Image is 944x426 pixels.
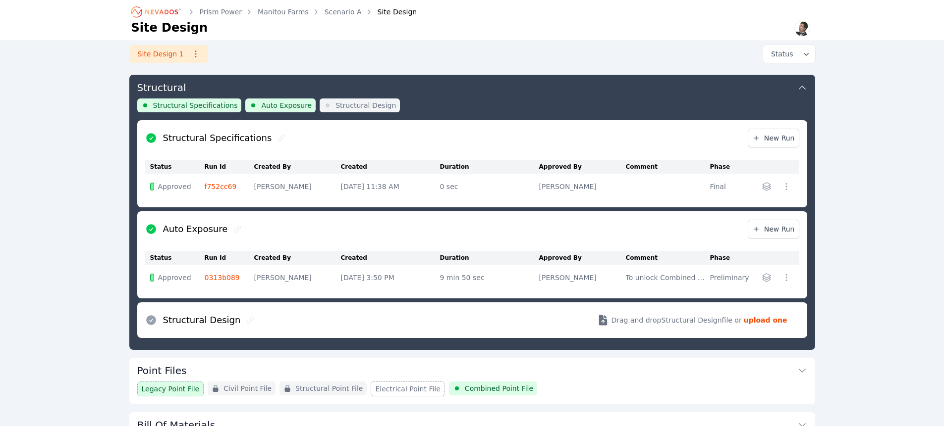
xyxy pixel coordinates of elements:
[254,265,341,290] td: [PERSON_NAME]
[137,364,187,378] h3: Point Files
[261,100,312,110] span: Auto Exposure
[611,315,741,325] span: Drag and drop Structural Design file or
[585,306,799,334] button: Drag and dropStructural Designfile or upload one
[129,358,815,404] div: Point FilesLegacy Point FileCivil Point FileStructural Point FileElectrical Point FileCombined Po...
[539,174,626,199] td: [PERSON_NAME]
[158,182,191,191] span: Approved
[539,265,626,290] td: [PERSON_NAME]
[794,21,810,37] img: Alex Kushner
[325,7,362,17] a: Scenario A
[440,160,539,174] th: Duration
[752,133,795,143] span: New Run
[341,174,440,199] td: [DATE] 11:38 AM
[295,383,363,393] span: Structural Point File
[145,160,205,174] th: Status
[163,131,272,145] h2: Structural Specifications
[744,315,787,325] strong: upload one
[440,182,534,191] div: 0 sec
[341,265,440,290] td: [DATE] 3:50 PM
[335,100,396,110] span: Structural Design
[710,160,740,174] th: Phase
[465,383,533,393] span: Combined Point File
[137,358,807,381] button: Point Files
[254,160,341,174] th: Created By
[153,100,238,110] span: Structural Specifications
[375,384,440,394] span: Electrical Point File
[710,251,757,265] th: Phase
[254,174,341,199] td: [PERSON_NAME]
[440,251,539,265] th: Duration
[752,224,795,234] span: New Run
[710,273,752,283] div: Preliminary
[158,273,191,283] span: Approved
[137,75,807,98] button: Structural
[142,384,200,394] span: Legacy Point File
[129,45,208,63] a: Site Design 1
[137,81,186,95] h3: Structural
[129,75,815,350] div: StructuralStructural SpecificationsAuto ExposureStructural DesignStructural SpecificationsNew Run...
[258,7,309,17] a: Manitou Farms
[626,251,710,265] th: Comment
[223,383,272,393] span: Civil Point File
[131,20,208,36] h1: Site Design
[748,220,799,238] a: New Run
[205,160,254,174] th: Run Id
[626,273,705,283] div: To unlock Combined Point File
[205,251,254,265] th: Run Id
[145,251,205,265] th: Status
[163,313,241,327] h2: Structural Design
[163,222,228,236] h2: Auto Exposure
[767,49,793,59] span: Status
[200,7,242,17] a: Prism Power
[254,251,341,265] th: Created By
[539,251,626,265] th: Approved By
[131,4,417,20] nav: Breadcrumb
[763,45,815,63] button: Status
[364,7,417,17] div: Site Design
[205,183,237,190] a: f752cc69
[205,274,240,282] a: 0313b089
[710,182,735,191] div: Final
[341,251,440,265] th: Created
[626,160,710,174] th: Comment
[341,160,440,174] th: Created
[748,129,799,147] a: New Run
[539,160,626,174] th: Approved By
[440,273,534,283] div: 9 min 50 sec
